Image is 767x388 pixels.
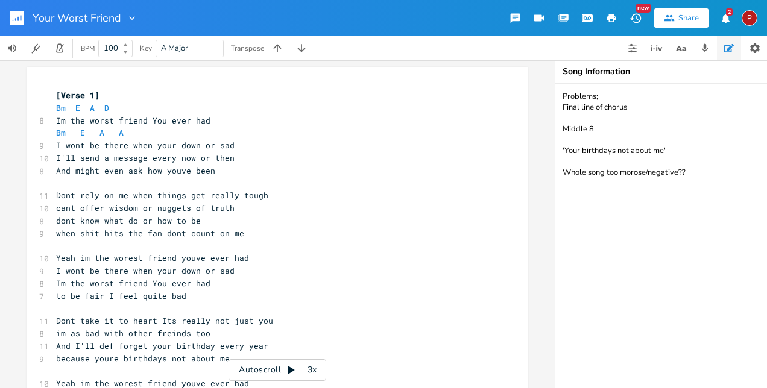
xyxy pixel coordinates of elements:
div: Share [678,13,699,23]
span: A [119,127,124,138]
button: New [623,7,648,29]
span: when shit hits the fan dont count on me [56,228,244,239]
span: E [80,127,85,138]
span: Dont take it to heart Its really not just you [56,315,273,326]
div: 3x [301,359,323,381]
span: I wont be there when your down or sad [56,140,235,151]
span: I wont be there when your down or sad [56,265,235,276]
span: A [90,102,95,113]
span: D [104,102,109,113]
span: A [99,127,104,138]
span: Bm [56,102,66,113]
span: Im the worst friend You ever had [56,278,210,289]
div: Autoscroll [229,359,326,381]
span: to be fair I feel quite bad [56,290,186,301]
span: cant offer wisdom or nuggets of truth [56,202,235,213]
button: 2 [713,7,737,29]
span: A Major [161,43,188,54]
span: And might even ask how youve been [56,165,215,176]
span: Yeah im the worest friend youve ever had [56,252,249,263]
span: And I'll def forget your birthday every year [56,340,268,351]
span: [Verse 1] [56,90,99,101]
span: Your Worst Friend [33,13,121,23]
div: BPM [81,45,95,52]
span: dont know what do or how to be [56,215,201,226]
span: Dont rely on me when things get really tough [56,190,268,201]
span: Im the worst friend You ever had [56,115,210,126]
div: New [636,4,651,13]
div: 2 [726,8,733,16]
div: Transpose [231,45,264,52]
span: Bm [56,127,66,138]
span: im as bad with other freinds too [56,328,210,339]
button: P [742,4,757,32]
span: because youre birthdays not about me [56,353,230,364]
span: E [75,102,80,113]
div: Key [140,45,152,52]
span: I'll send a message every now or then [56,152,235,163]
button: Share [654,8,709,28]
div: popscastle [742,10,757,26]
